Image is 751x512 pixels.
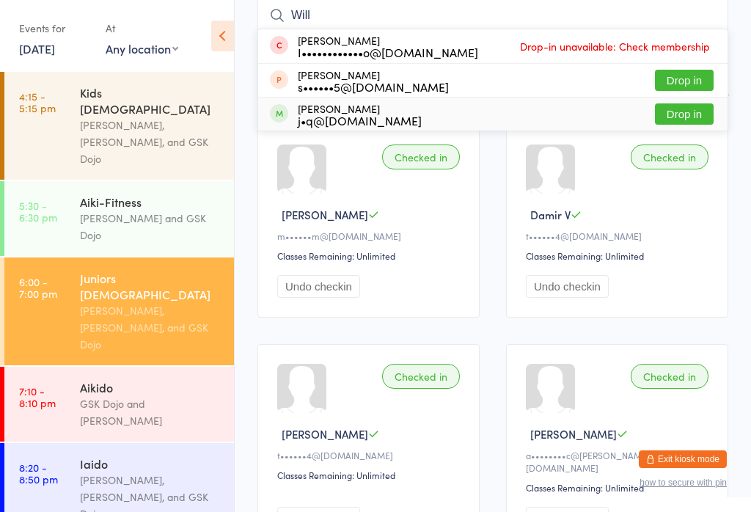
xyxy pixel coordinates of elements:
div: Checked in [382,145,460,169]
a: 5:30 -6:30 pmAiki-Fitness[PERSON_NAME] and GSK Dojo [4,181,234,256]
span: [PERSON_NAME] [282,207,368,222]
div: t••••••4@[DOMAIN_NAME] [526,230,713,242]
a: 7:10 -8:10 pmAikidoGSK Dojo and [PERSON_NAME] [4,367,234,442]
time: 8:20 - 8:50 pm [19,461,58,485]
div: [PERSON_NAME], [PERSON_NAME], and GSK Dojo [80,302,221,353]
div: Checked in [631,364,708,389]
time: 7:10 - 8:10 pm [19,385,56,409]
div: Classes Remaining: Unlimited [526,249,713,262]
button: Exit kiosk mode [639,450,727,468]
button: Undo checkin [526,275,609,298]
div: At [106,16,178,40]
time: 6:00 - 7:00 pm [19,276,57,299]
span: Damir V [530,207,571,222]
div: [PERSON_NAME], [PERSON_NAME], and GSK Dojo [80,117,221,167]
div: Kids [DEMOGRAPHIC_DATA] [80,84,221,117]
div: [PERSON_NAME] [298,34,478,58]
button: Drop in [655,103,714,125]
div: Events for [19,16,91,40]
div: [PERSON_NAME] [298,103,422,126]
div: Iaido [80,456,221,472]
span: [PERSON_NAME] [282,426,368,442]
div: Checked in [631,145,708,169]
div: Classes Remaining: Unlimited [526,481,713,494]
button: Undo checkin [277,275,360,298]
span: [PERSON_NAME] [530,426,617,442]
time: 4:15 - 5:15 pm [19,90,56,114]
div: a••••••••c@[PERSON_NAME][DOMAIN_NAME] [526,449,713,474]
div: s••••••5@[DOMAIN_NAME] [298,81,449,92]
button: how to secure with pin [640,478,727,488]
a: 6:00 -7:00 pmJuniors [DEMOGRAPHIC_DATA][PERSON_NAME], [PERSON_NAME], and GSK Dojo [4,257,234,365]
div: Aikido [80,379,221,395]
div: GSK Dojo and [PERSON_NAME] [80,395,221,429]
div: Juniors [DEMOGRAPHIC_DATA] [80,270,221,302]
div: Checked in [382,364,460,389]
div: j•q@[DOMAIN_NAME] [298,114,422,126]
div: Classes Remaining: Unlimited [277,469,464,481]
div: Classes Remaining: Unlimited [277,249,464,262]
div: [PERSON_NAME] [298,69,449,92]
time: 5:30 - 6:30 pm [19,200,57,223]
div: t••••••4@[DOMAIN_NAME] [277,449,464,461]
div: [PERSON_NAME] and GSK Dojo [80,210,221,244]
div: Aiki-Fitness [80,194,221,210]
a: 4:15 -5:15 pmKids [DEMOGRAPHIC_DATA][PERSON_NAME], [PERSON_NAME], and GSK Dojo [4,72,234,180]
a: [DATE] [19,40,55,56]
div: I••••••••••••o@[DOMAIN_NAME] [298,46,478,58]
button: Drop in [655,70,714,91]
div: Any location [106,40,178,56]
span: Drop-in unavailable: Check membership [516,35,714,57]
div: m••••••m@[DOMAIN_NAME] [277,230,464,242]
